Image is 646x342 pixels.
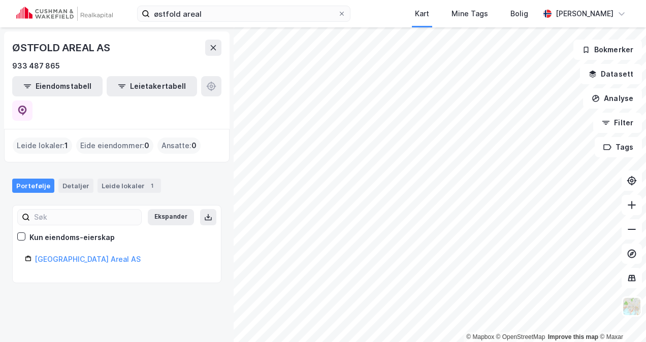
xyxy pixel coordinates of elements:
button: Analyse [583,88,642,109]
div: 1 [147,181,157,191]
a: Improve this map [548,333,598,340]
div: Kart [415,8,429,20]
div: Eide eiendommer : [76,138,153,154]
a: Mapbox [466,333,494,340]
div: Bolig [510,8,528,20]
button: Bokmerker [573,40,642,60]
div: [PERSON_NAME] [556,8,613,20]
div: Portefølje [12,179,54,193]
div: Kun eiendoms-eierskap [29,231,115,244]
iframe: Chat Widget [595,293,646,342]
button: Eiendomstabell [12,76,103,96]
div: Leide lokaler : [13,138,72,154]
img: cushman-wakefield-realkapital-logo.202ea83816669bd177139c58696a8fa1.svg [16,7,113,21]
div: Detaljer [58,179,93,193]
span: 0 [144,140,149,152]
button: Leietakertabell [107,76,197,96]
a: [GEOGRAPHIC_DATA] Areal AS [35,255,141,263]
span: 1 [64,140,68,152]
button: Datasett [580,64,642,84]
button: Ekspander [148,209,194,225]
div: Mine Tags [451,8,488,20]
button: Tags [595,137,642,157]
div: Ansatte : [157,138,201,154]
input: Søk på adresse, matrikkel, gårdeiere, leietakere eller personer [150,6,338,21]
div: 933 487 865 [12,60,60,72]
span: 0 [191,140,197,152]
a: OpenStreetMap [496,333,545,340]
input: Søk [30,210,141,225]
div: Kontrollprogram for chat [595,293,646,342]
div: Leide lokaler [98,179,161,193]
div: ØSTFOLD AREAL AS [12,40,112,56]
button: Filter [593,113,642,133]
